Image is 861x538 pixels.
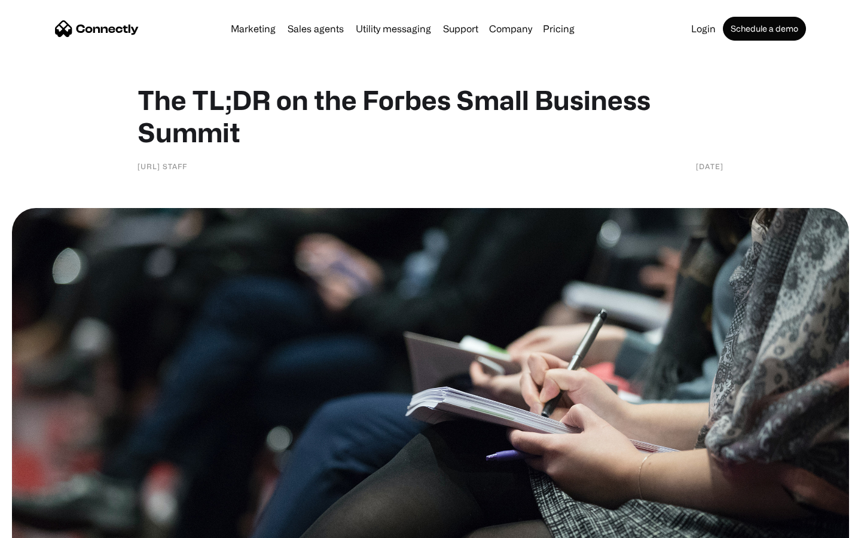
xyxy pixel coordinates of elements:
[226,24,280,33] a: Marketing
[489,20,532,37] div: Company
[696,160,723,172] div: [DATE]
[24,517,72,534] ul: Language list
[351,24,436,33] a: Utility messaging
[12,517,72,534] aside: Language selected: English
[538,24,579,33] a: Pricing
[723,17,806,41] a: Schedule a demo
[438,24,483,33] a: Support
[138,160,187,172] div: [URL] Staff
[686,24,720,33] a: Login
[138,84,723,148] h1: The TL;DR on the Forbes Small Business Summit
[283,24,349,33] a: Sales agents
